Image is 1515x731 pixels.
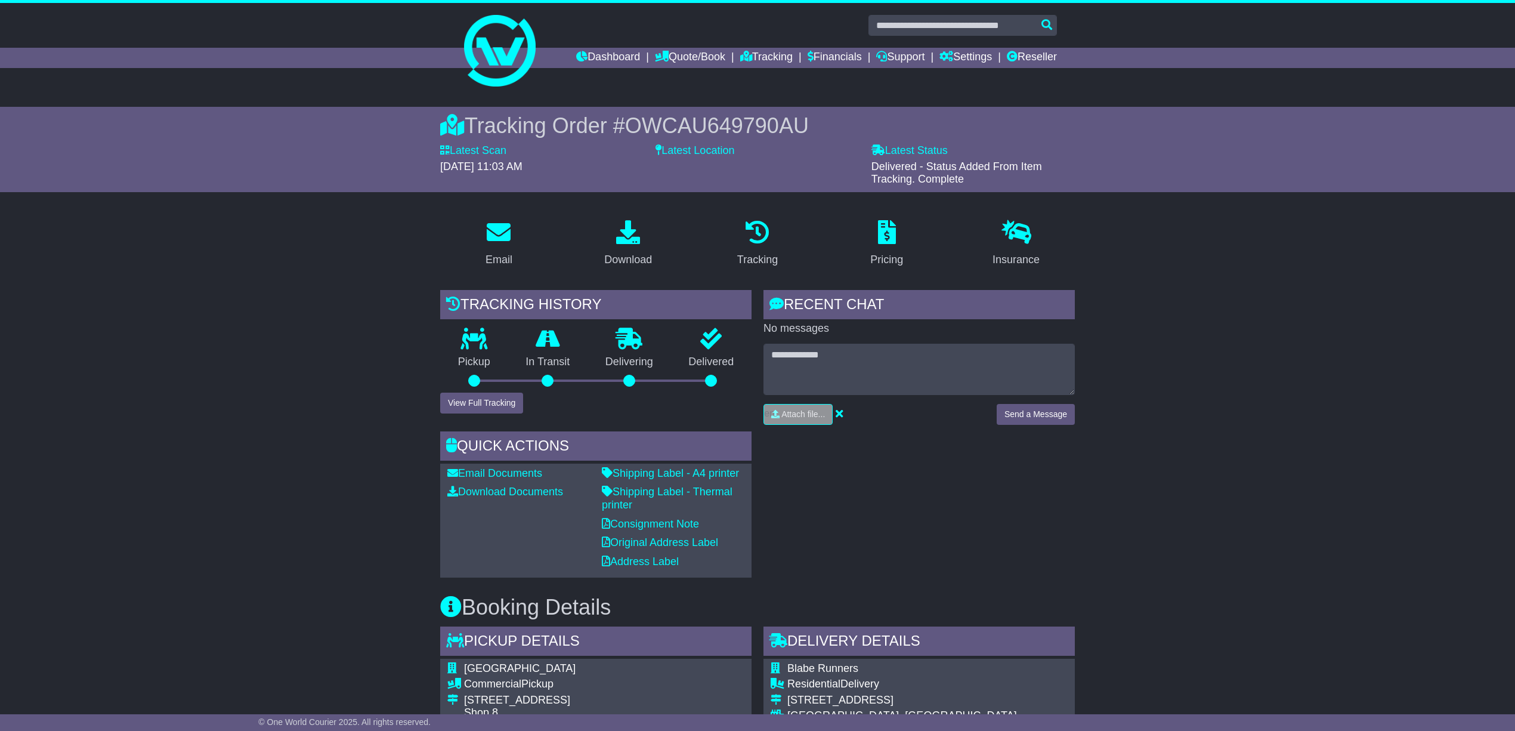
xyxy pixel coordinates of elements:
[763,627,1075,659] div: Delivery Details
[588,356,671,369] p: Delivering
[655,48,725,68] a: Quote/Book
[602,556,679,567] a: Address Label
[737,252,778,268] div: Tracking
[440,393,523,414] button: View Full Tracking
[440,144,506,158] label: Latest Scan
[625,113,809,138] span: OWCAU649790AU
[871,144,948,158] label: Latest Status
[985,216,1047,272] a: Insurance
[440,356,508,369] p: Pickup
[258,717,431,727] span: © One World Courier 2025. All rights reserved.
[464,678,521,690] span: Commercial
[447,467,542,479] a: Email Documents
[993,252,1040,268] div: Insurance
[876,48,925,68] a: Support
[486,252,512,268] div: Email
[464,694,694,707] div: [STREET_ADDRESS]
[440,113,1075,138] div: Tracking Order #
[1007,48,1057,68] a: Reseller
[478,216,520,272] a: Email
[787,678,1017,691] div: Delivery
[604,252,652,268] div: Download
[596,216,660,272] a: Download
[787,694,1017,707] div: [STREET_ADDRESS]
[787,678,840,690] span: Residential
[997,404,1075,425] button: Send a Message
[671,356,752,369] p: Delivered
[602,536,718,548] a: Original Address Label
[763,290,1075,322] div: RECENT CHAT
[464,707,694,720] div: Shop 8
[729,216,786,272] a: Tracking
[808,48,862,68] a: Financials
[787,710,1017,723] div: [GEOGRAPHIC_DATA], [GEOGRAPHIC_DATA]
[656,144,734,158] label: Latest Location
[440,290,752,322] div: Tracking history
[440,627,752,659] div: Pickup Details
[763,322,1075,335] p: No messages
[440,596,1075,619] h3: Booking Details
[447,486,563,498] a: Download Documents
[602,467,739,479] a: Shipping Label - A4 printer
[440,431,752,464] div: Quick Actions
[602,518,699,530] a: Consignment Note
[464,678,694,691] div: Pickup
[787,662,858,674] span: Blabe Runners
[862,216,911,272] a: Pricing
[740,48,793,68] a: Tracking
[464,662,576,674] span: [GEOGRAPHIC_DATA]
[871,161,1042,186] span: Delivered - Status Added From Item Tracking. Complete
[939,48,992,68] a: Settings
[870,252,903,268] div: Pricing
[440,161,522,172] span: [DATE] 11:03 AM
[508,356,588,369] p: In Transit
[602,486,732,511] a: Shipping Label - Thermal printer
[576,48,640,68] a: Dashboard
